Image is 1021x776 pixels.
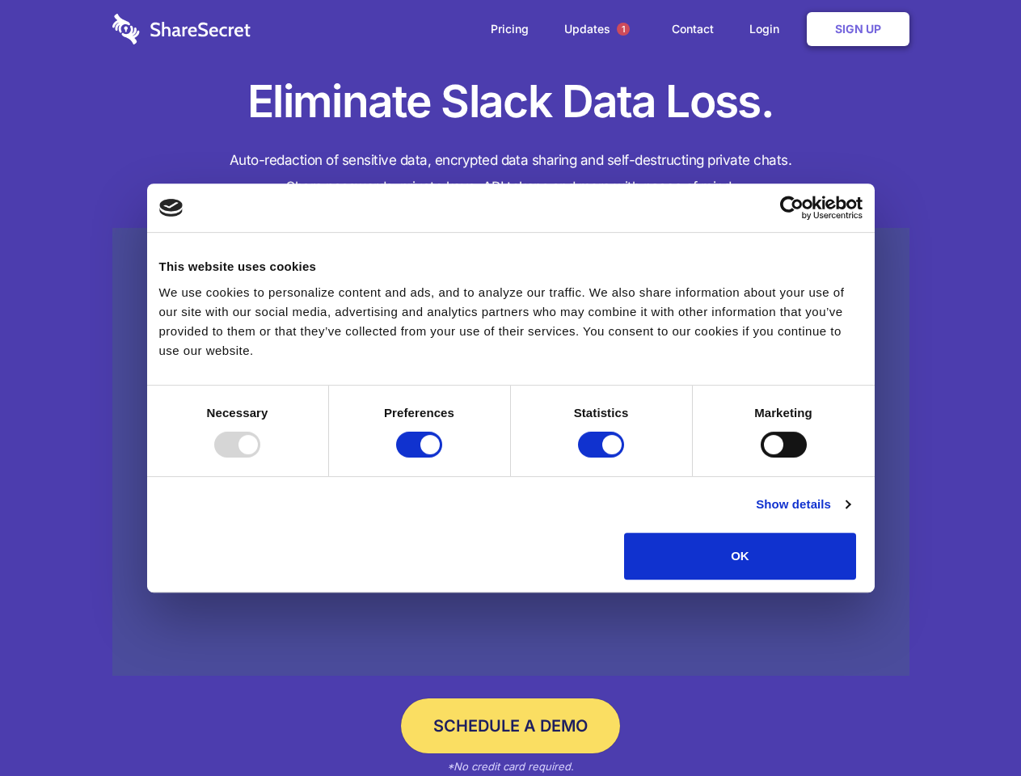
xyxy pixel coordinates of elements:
h1: Eliminate Slack Data Loss. [112,73,909,131]
img: logo [159,199,184,217]
a: Contact [656,4,730,54]
em: *No credit card required. [447,760,574,773]
strong: Statistics [574,406,629,420]
a: Login [733,4,804,54]
div: This website uses cookies [159,257,863,276]
h4: Auto-redaction of sensitive data, encrypted data sharing and self-destructing private chats. Shar... [112,147,909,200]
a: Schedule a Demo [401,698,620,753]
button: OK [624,533,856,580]
strong: Necessary [207,406,268,420]
strong: Preferences [384,406,454,420]
a: Sign Up [807,12,909,46]
a: Wistia video thumbnail [112,228,909,677]
a: Usercentrics Cookiebot - opens in a new window [721,196,863,220]
a: Pricing [475,4,545,54]
span: 1 [617,23,630,36]
div: We use cookies to personalize content and ads, and to analyze our traffic. We also share informat... [159,283,863,361]
strong: Marketing [754,406,812,420]
img: logo-wordmark-white-trans-d4663122ce5f474addd5e946df7df03e33cb6a1c49d2221995e7729f52c070b2.svg [112,14,251,44]
a: Show details [756,495,850,514]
